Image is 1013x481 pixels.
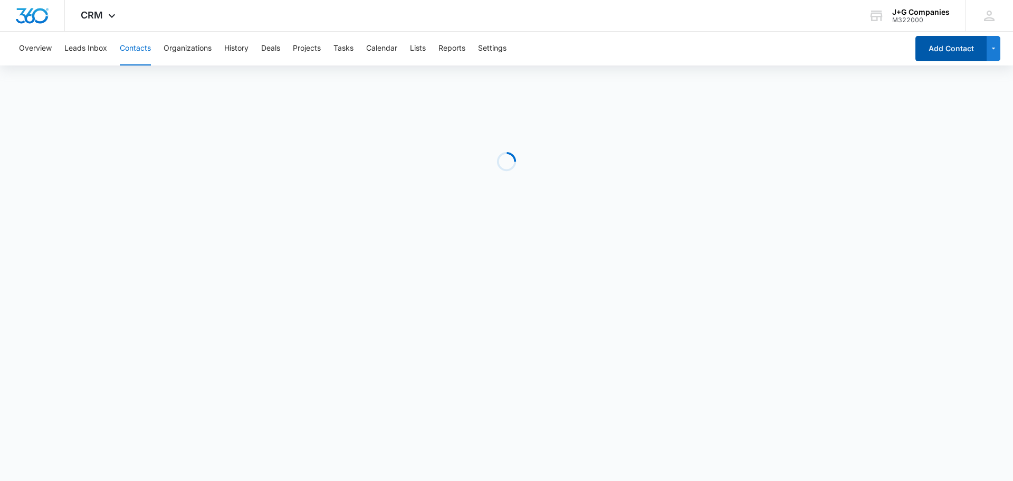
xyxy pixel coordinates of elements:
[164,32,212,65] button: Organizations
[333,32,353,65] button: Tasks
[410,32,426,65] button: Lists
[81,10,103,21] span: CRM
[19,32,52,65] button: Overview
[892,8,950,16] div: account name
[64,32,107,65] button: Leads Inbox
[261,32,280,65] button: Deals
[478,32,506,65] button: Settings
[915,36,987,61] button: Add Contact
[892,16,950,24] div: account id
[120,32,151,65] button: Contacts
[438,32,465,65] button: Reports
[366,32,397,65] button: Calendar
[293,32,321,65] button: Projects
[224,32,249,65] button: History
